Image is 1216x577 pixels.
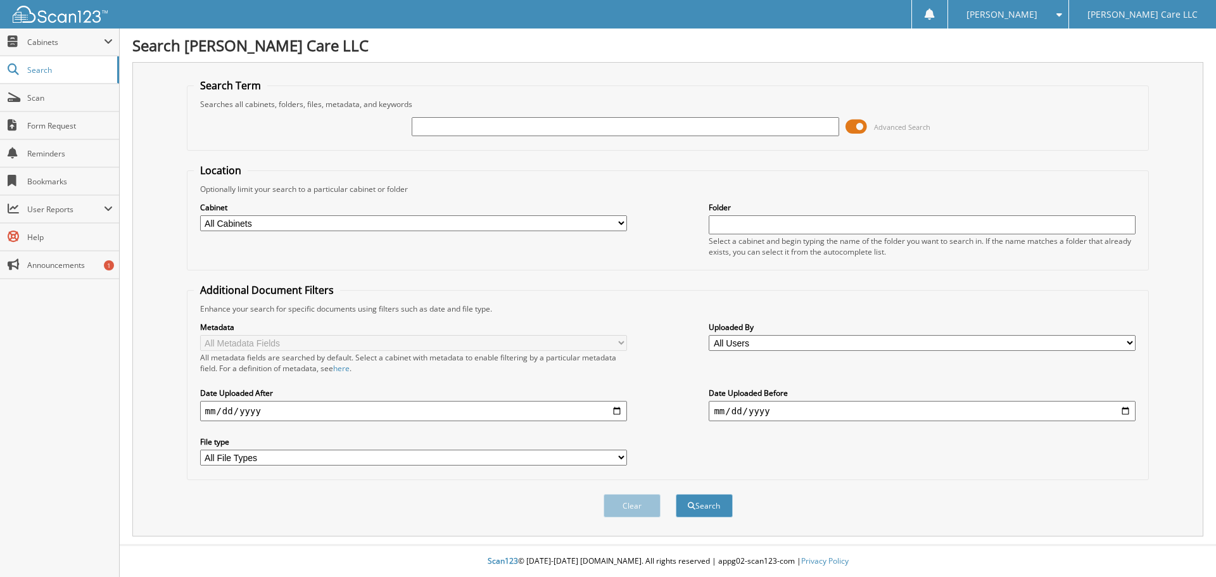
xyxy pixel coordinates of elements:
[966,11,1037,18] span: [PERSON_NAME]
[27,176,113,187] span: Bookmarks
[27,204,104,215] span: User Reports
[200,322,627,333] label: Metadata
[27,260,113,270] span: Announcements
[200,388,627,398] label: Date Uploaded After
[120,546,1216,577] div: © [DATE]-[DATE] [DOMAIN_NAME]. All rights reserved | appg02-scan123-com |
[1087,11,1198,18] span: [PERSON_NAME] Care LLC
[13,6,108,23] img: scan123-logo-white.svg
[27,65,111,75] span: Search
[27,120,113,131] span: Form Request
[27,232,113,243] span: Help
[200,436,627,447] label: File type
[194,79,267,92] legend: Search Term
[194,184,1143,194] div: Optionally limit your search to a particular cabinet or folder
[27,92,113,103] span: Scan
[709,236,1136,257] div: Select a cabinet and begin typing the name of the folder you want to search in. If the name match...
[801,555,849,566] a: Privacy Policy
[104,260,114,270] div: 1
[27,37,104,48] span: Cabinets
[194,163,248,177] legend: Location
[132,35,1203,56] h1: Search [PERSON_NAME] Care LLC
[604,494,661,517] button: Clear
[874,122,930,132] span: Advanced Search
[676,494,733,517] button: Search
[709,388,1136,398] label: Date Uploaded Before
[200,401,627,421] input: start
[709,202,1136,213] label: Folder
[709,401,1136,421] input: end
[709,322,1136,333] label: Uploaded By
[194,283,340,297] legend: Additional Document Filters
[488,555,518,566] span: Scan123
[200,352,627,374] div: All metadata fields are searched by default. Select a cabinet with metadata to enable filtering b...
[194,303,1143,314] div: Enhance your search for specific documents using filters such as date and file type.
[200,202,627,213] label: Cabinet
[333,363,350,374] a: here
[194,99,1143,110] div: Searches all cabinets, folders, files, metadata, and keywords
[27,148,113,159] span: Reminders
